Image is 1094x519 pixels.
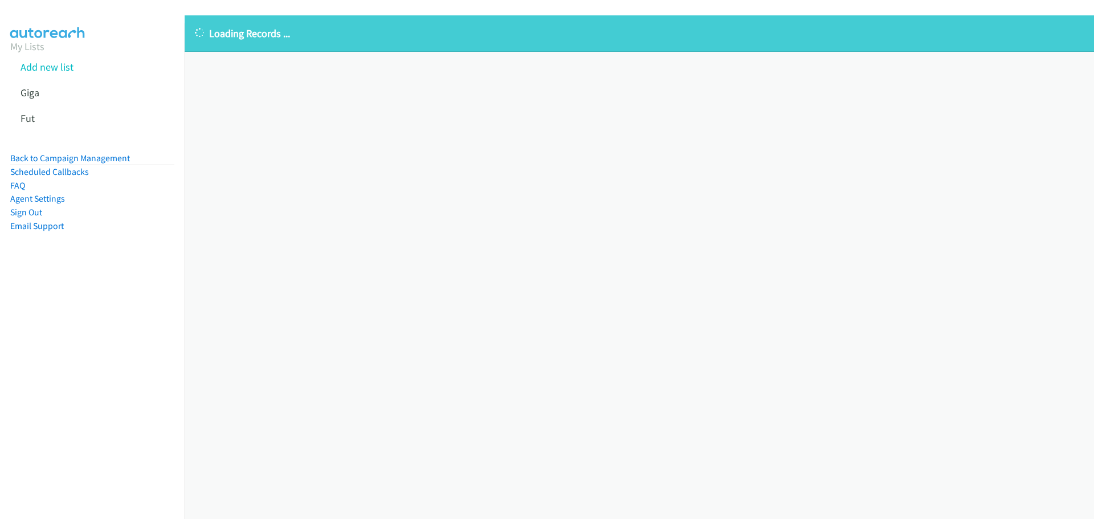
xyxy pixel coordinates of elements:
a: My Lists [10,40,44,53]
a: Sign Out [10,207,42,218]
a: Agent Settings [10,193,65,204]
a: Scheduled Callbacks [10,166,89,177]
a: FAQ [10,180,25,191]
a: Add new list [21,60,74,73]
a: Email Support [10,220,64,231]
a: Fut [21,112,35,125]
a: Back to Campaign Management [10,153,130,164]
p: Loading Records ... [195,26,1084,41]
a: Giga [21,86,39,99]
